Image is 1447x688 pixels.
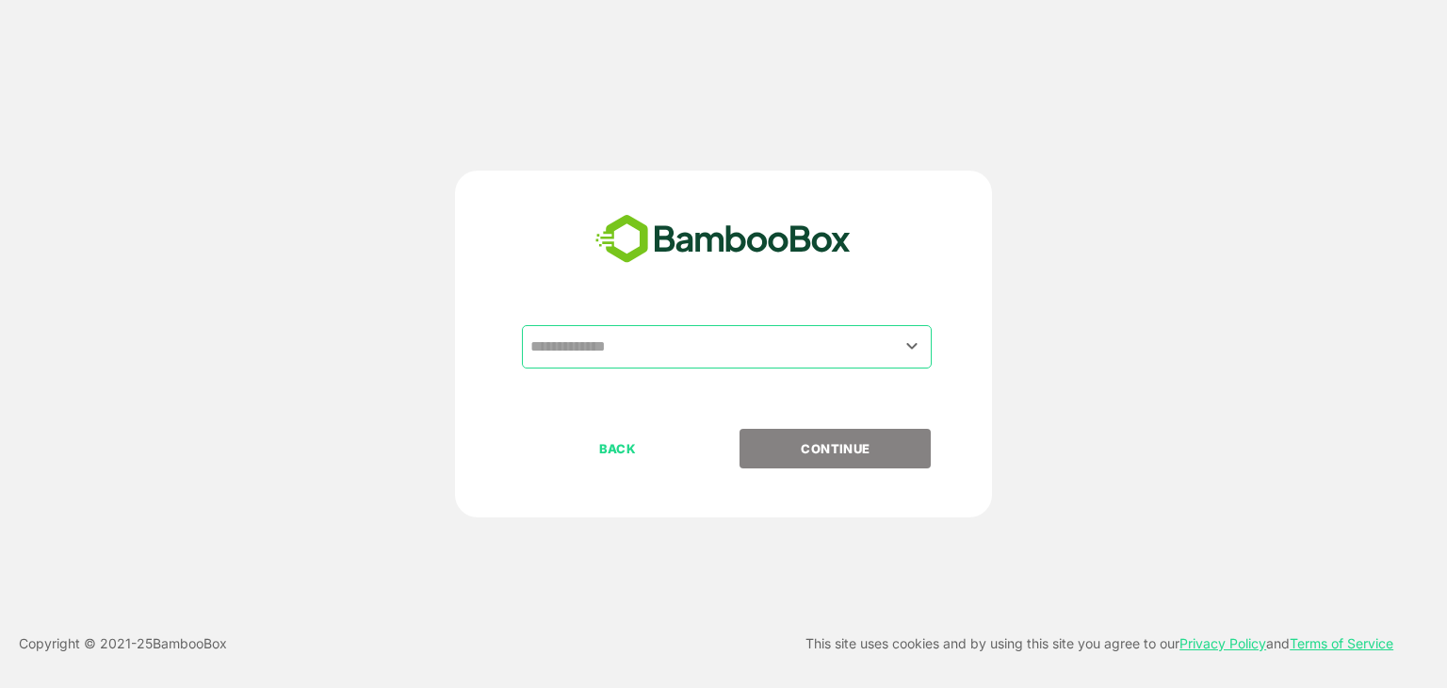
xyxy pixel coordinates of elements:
a: Privacy Policy [1179,635,1266,651]
p: This site uses cookies and by using this site you agree to our and [805,632,1393,655]
img: bamboobox [585,208,861,270]
a: Terms of Service [1290,635,1393,651]
p: BACK [524,438,712,459]
p: Copyright © 2021- 25 BambooBox [19,632,227,655]
p: CONTINUE [741,438,930,459]
button: BACK [522,429,713,468]
button: Open [900,334,925,359]
button: CONTINUE [740,429,931,468]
